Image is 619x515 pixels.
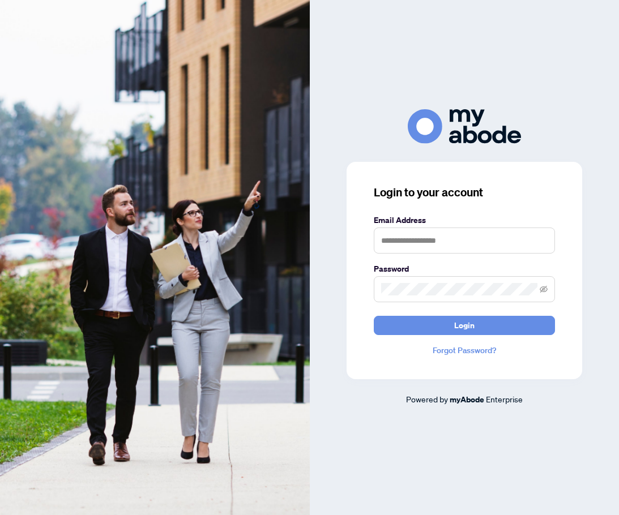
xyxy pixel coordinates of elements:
a: myAbode [450,393,484,406]
span: Powered by [406,394,448,404]
span: eye-invisible [540,285,548,293]
span: Enterprise [486,394,523,404]
label: Email Address [374,214,555,226]
button: Login [374,316,555,335]
img: ma-logo [408,109,521,144]
span: Login [454,316,475,334]
label: Password [374,263,555,275]
a: Forgot Password? [374,344,555,357]
h3: Login to your account [374,184,555,200]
